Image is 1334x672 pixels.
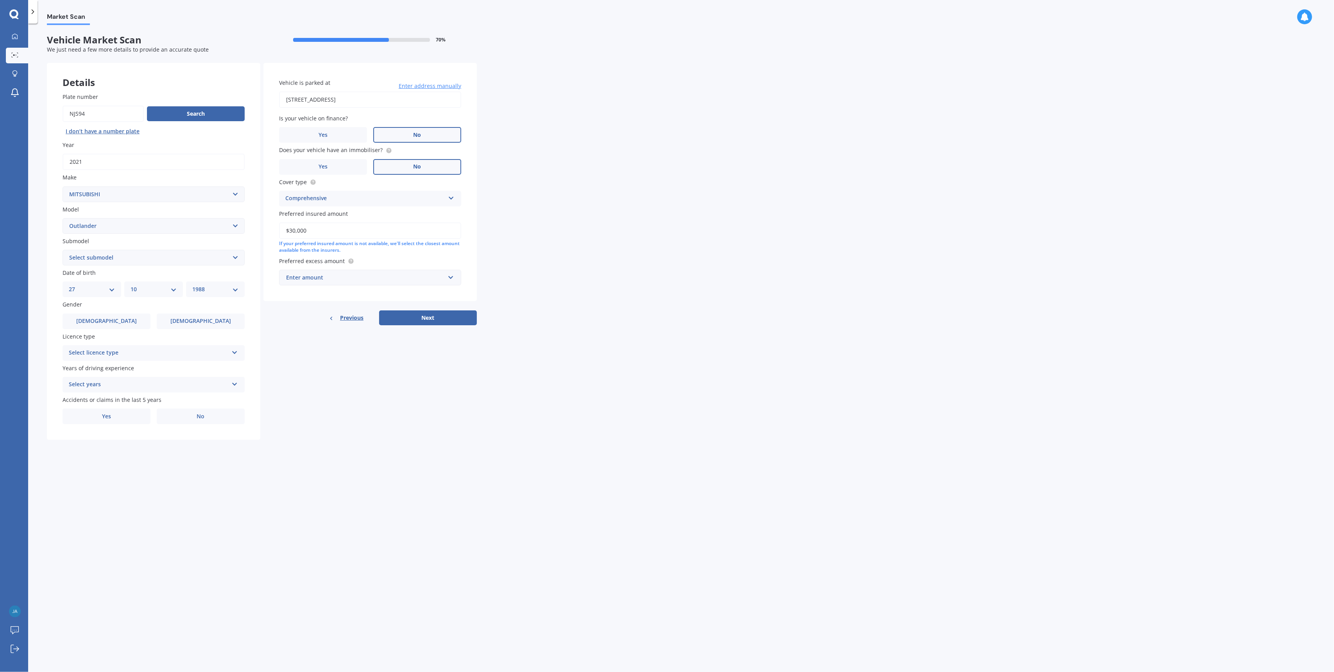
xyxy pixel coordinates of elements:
span: Is your vehicle on finance? [279,115,348,122]
span: Vehicle is parked at [279,79,330,86]
span: Preferred excess amount [279,257,345,265]
span: Accidents or claims in the last 5 years [63,396,161,403]
span: Submodel [63,237,89,245]
div: Details [47,63,260,86]
span: Gender [63,301,82,308]
input: Enter amount [279,222,461,239]
span: Model [63,206,79,213]
img: 54fb38b8e1c4ff3287dd2f19d32dc86b [9,606,21,617]
span: No [414,132,421,138]
button: Next [379,310,477,325]
span: Yes [319,132,328,138]
span: Vehicle Market Scan [47,34,262,46]
span: Make [63,174,77,181]
span: Date of birth [63,269,96,276]
span: [DEMOGRAPHIC_DATA] [170,318,231,324]
button: I don’t have a number plate [63,125,143,138]
input: Enter address [279,91,461,108]
input: YYYY [63,154,245,170]
span: Does your vehicle have an immobiliser? [279,147,383,154]
span: Enter address manually [399,82,461,90]
input: Enter plate number [63,106,144,122]
span: No [197,413,205,420]
span: Plate number [63,93,98,100]
span: Previous [340,312,363,324]
span: No [414,163,421,170]
span: 70 % [436,37,446,43]
div: Comprehensive [285,194,445,203]
span: Preferred insured amount [279,210,348,217]
button: Search [147,106,245,121]
div: Enter amount [286,273,445,282]
span: Year [63,141,74,149]
span: We just need a few more details to provide an accurate quote [47,46,209,53]
span: Yes [102,413,111,420]
span: Years of driving experience [63,364,134,372]
div: Select licence type [69,348,228,358]
span: Cover type [279,178,307,186]
span: Yes [319,163,328,170]
span: Licence type [63,333,95,340]
span: [DEMOGRAPHIC_DATA] [76,318,137,324]
span: Market Scan [47,13,90,23]
div: Select years [69,380,228,389]
div: If your preferred insured amount is not available, we'll select the closest amount available from... [279,240,461,254]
